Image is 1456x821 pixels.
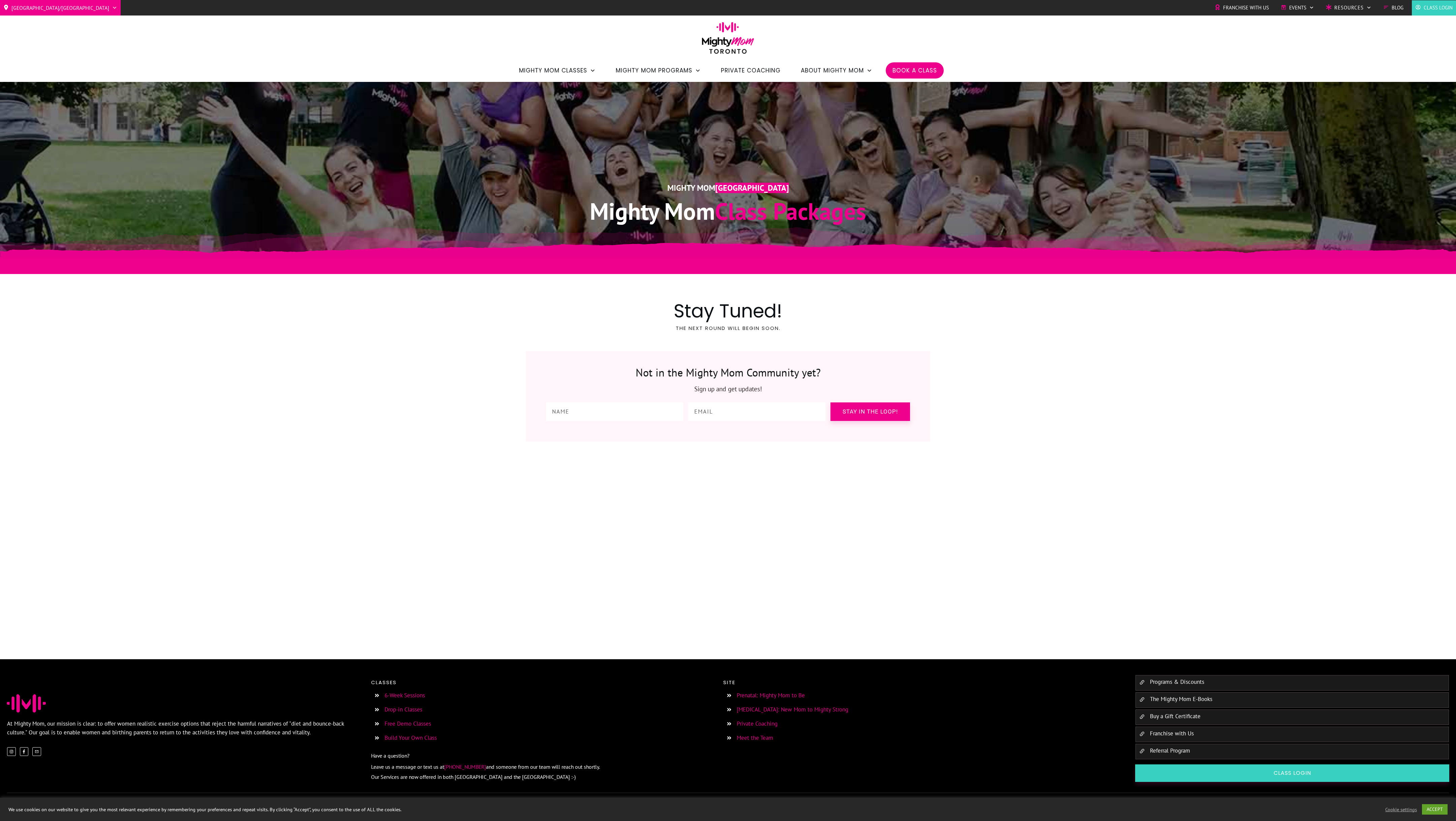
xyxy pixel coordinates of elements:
[590,196,715,226] span: Mighty Mom
[715,183,789,193] span: [GEOGRAPHIC_DATA]
[371,752,409,759] span: Have a question?
[1385,807,1417,813] a: Cookie settings
[616,65,701,76] a: Mighty Mom Programs
[526,298,930,324] h2: Stay Tuned!
[371,773,576,780] span: Our Services are now offered in both [GEOGRAPHIC_DATA] and the [GEOGRAPHIC_DATA] :-)
[1424,3,1453,13] span: Class Login
[688,402,826,421] input: Email
[723,678,1121,687] p: Site
[892,65,937,76] a: Book a Class
[721,65,781,76] a: Private Coaching
[1144,769,1441,777] span: Class Login
[1150,730,1194,737] a: Franchise with Us
[1150,712,1201,720] a: Buy a Gift Certificate
[519,65,596,76] a: Mighty Mom Classes
[1415,3,1453,13] a: Class Login
[667,183,715,193] span: Mighty Mom
[1422,804,1448,815] a: ACCEPT
[385,734,437,741] a: Build Your Own Class
[1150,747,1190,754] a: Referral Program
[801,65,872,76] a: About Mighty Mom
[3,2,117,13] a: [GEOGRAPHIC_DATA]/[GEOGRAPHIC_DATA]
[7,720,347,737] p: At Mighty Mom, our mission is clear: to offer women realistic exercise options that reject the ha...
[616,65,692,76] span: Mighty Mom Programs
[7,694,46,712] img: Favicon Jessica Sennet Mighty Mom Prenatal Postpartum Mom & Baby Fitness Programs Toronto Ontario...
[533,384,923,395] p: Sign up and get updates!
[385,692,425,699] a: 6-Week Sessions
[1223,3,1269,13] span: Franchise with Us
[486,763,600,770] span: and someone from our team will reach out shortly.
[801,65,864,76] span: About Mighty Mom
[1135,764,1449,782] a: Class Login
[737,706,848,713] a: [MEDICAL_DATA]: New Mom to Mighty Strong
[830,402,910,421] a: Stay in the loop!
[519,65,587,76] span: Mighty Mom Classes
[546,402,683,421] input: Name
[1150,678,1204,686] a: Programs & Discounts
[526,324,930,341] p: The next round will begin soon.
[1383,3,1403,13] a: Blog
[371,763,444,770] span: Leave us a message or text us at
[533,196,923,226] h1: Class Packages
[533,365,923,384] h3: Not in the Mighty Mom Community yet?
[444,762,486,770] a: [PHONE_NUMBER]
[1392,3,1403,13] span: Blog
[737,720,778,727] a: Private Coaching
[8,807,1016,813] div: We use cookies on our website to give you the most relevant experience by remembering your prefer...
[385,706,422,713] a: Drop-in Classes
[737,692,805,699] a: Prenatal: Mighty Mom to Be
[1334,3,1364,13] span: Resources
[385,720,431,727] a: Free Demo Classes
[1326,3,1371,13] a: Resources
[836,409,905,414] span: Stay in the loop!
[1281,3,1314,13] a: Events
[11,2,109,13] span: [GEOGRAPHIC_DATA]/[GEOGRAPHIC_DATA]
[1150,695,1212,703] a: The Mighty Mom E-Books
[737,734,773,741] a: Meet the Team
[1215,3,1269,13] a: Franchise with Us
[444,763,486,770] span: [PHONE_NUMBER]
[698,22,758,59] img: mightymom-logo-toronto
[371,678,718,687] p: Classes
[1289,3,1306,13] span: Events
